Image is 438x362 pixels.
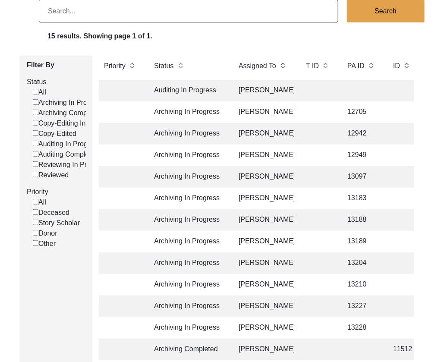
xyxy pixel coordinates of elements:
td: Archiving In Progress [149,317,227,339]
input: Auditing Completed [33,151,38,157]
input: Deceased [33,209,38,215]
label: PA ID [347,61,365,71]
td: [PERSON_NAME] [233,252,294,274]
label: Other [33,239,56,249]
td: 13097 [342,166,381,188]
td: Archiving In Progress [149,188,227,209]
label: Story Scholar [33,218,80,228]
td: Archiving In Progress [149,101,227,123]
input: Story Scholar [33,220,38,225]
input: Reviewed [33,172,38,177]
td: 13210 [342,274,381,296]
label: Status [27,77,86,87]
input: Archiving Completed [33,110,38,115]
label: Reviewed [33,170,69,180]
td: [PERSON_NAME] [233,123,294,145]
label: Archiving Completed [33,108,102,118]
td: Archiving In Progress [149,252,227,274]
td: [PERSON_NAME] [233,145,294,166]
input: Copy-Edited [33,130,38,136]
label: Copy-Edited [33,129,76,139]
td: Archiving In Progress [149,296,227,317]
img: sort-button.png [403,61,410,70]
label: Copy-Editing In Progress [33,118,115,129]
img: sort-button.png [322,61,328,70]
td: 13189 [342,231,381,252]
label: All [33,87,46,98]
td: Archiving In Progress [149,166,227,188]
input: Reviewing In Progress [33,161,38,167]
label: Deceased [33,208,69,218]
label: Assigned To [239,61,276,71]
td: 13228 [342,317,381,339]
label: Priority [104,61,126,71]
td: Archiving In Progress [149,209,227,231]
label: Priority [27,187,86,197]
td: Archiving In Progress [149,145,227,166]
td: 13188 [342,209,381,231]
td: Archiving In Progress [149,274,227,296]
td: Archiving In Progress [149,231,227,252]
td: [PERSON_NAME] [233,166,294,188]
input: All [33,89,38,94]
input: Donor [33,230,38,236]
input: Copy-Editing In Progress [33,120,38,126]
label: Donor [33,228,57,239]
td: [PERSON_NAME] [233,274,294,296]
label: Archiving In Progress [33,98,104,108]
td: [PERSON_NAME] [233,317,294,339]
label: 15 results. Showing page 1 of 1. [47,31,152,41]
label: ID [393,61,400,71]
td: 12949 [342,145,381,166]
img: sort-button.png [280,61,286,70]
td: [PERSON_NAME] [233,231,294,252]
td: [PERSON_NAME] [233,101,294,123]
td: 11512 [388,339,415,360]
input: Auditing In Progress [33,141,38,146]
img: sort-button.png [368,61,374,70]
td: [PERSON_NAME] [233,296,294,317]
td: 13227 [342,296,381,317]
td: 13204 [342,252,381,274]
td: 12942 [342,123,381,145]
td: 12705 [342,101,381,123]
input: Archiving In Progress [33,99,38,105]
td: [PERSON_NAME] [233,80,294,101]
td: Archiving Completed [149,339,227,360]
label: Auditing Completed [33,149,99,160]
label: T ID [306,61,319,71]
input: Other [33,240,38,246]
td: Auditing In Progress [149,80,227,101]
label: All [33,197,46,208]
label: Filter By [27,60,86,70]
img: sort-button.png [177,61,183,70]
input: All [33,199,38,205]
td: [PERSON_NAME] [233,339,294,360]
td: [PERSON_NAME] [233,188,294,209]
img: sort-button.png [129,61,135,70]
label: Auditing In Progress [33,139,101,149]
label: Status [154,61,173,71]
td: [PERSON_NAME] [233,209,294,231]
label: Reviewing In Progress [33,160,107,170]
td: Archiving In Progress [149,123,227,145]
td: 13183 [342,188,381,209]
